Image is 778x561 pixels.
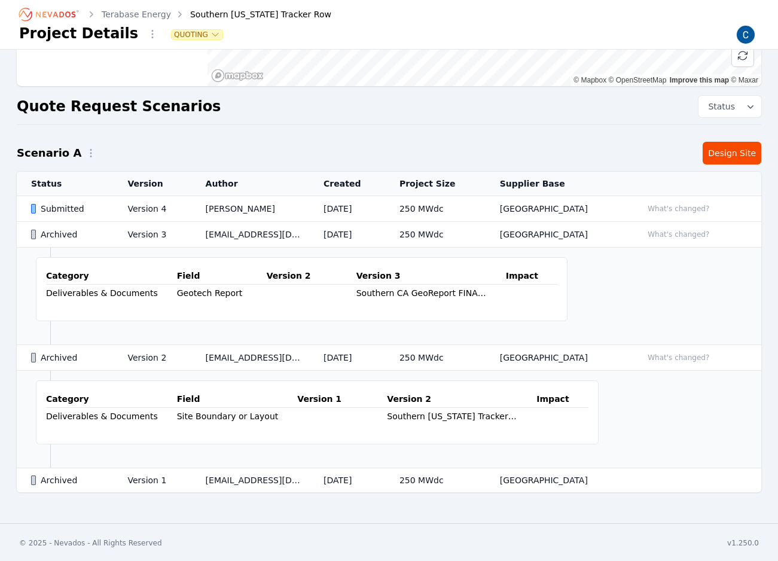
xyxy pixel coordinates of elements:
[191,222,309,248] td: [EMAIL_ADDRESS][DOMAIN_NAME]
[172,30,222,39] button: Quoting
[19,24,138,43] h1: Project Details
[19,5,331,24] nav: Breadcrumb
[703,100,735,112] span: Status
[506,267,557,285] th: Impact
[177,285,267,301] td: Geotech Report
[486,172,628,196] th: Supplier Base
[573,76,606,84] a: Mapbox
[191,172,309,196] th: Author
[191,468,309,493] td: [EMAIL_ADDRESS][DOMAIN_NAME]
[31,352,107,364] div: Archived
[385,196,486,222] td: 250 MWdc
[46,408,177,425] td: Deliverables & Documents
[486,468,628,493] td: [GEOGRAPHIC_DATA]
[267,267,356,285] th: Version 2
[113,345,191,371] td: Version 2
[727,538,759,548] div: v1.250.0
[113,468,191,493] td: Version 1
[17,145,81,161] h2: Scenario A
[31,203,107,215] div: Submitted
[385,345,486,371] td: 250 MWdc
[211,69,264,83] a: Mapbox homepage
[297,391,387,408] th: Version 1
[642,202,715,215] button: What's changed?
[46,285,177,302] td: Deliverables & Documents
[698,96,761,117] button: Status
[385,172,486,196] th: Project Size
[309,345,385,371] td: [DATE]
[113,196,191,222] td: Version 4
[356,287,487,299] div: Southern CA GeoReport FINAL Rev. [DATE] - redacted.docx (99.2 MB)
[46,391,177,408] th: Category
[309,468,385,493] td: [DATE]
[17,222,761,248] tr: ArchivedVersion 3[EMAIL_ADDRESS][DOMAIN_NAME][DATE]250 MWdc[GEOGRAPHIC_DATA]What's changed?
[385,468,486,493] td: 250 MWdc
[31,228,107,240] div: Archived
[113,222,191,248] td: Version 3
[309,172,385,196] th: Created
[486,222,628,248] td: [GEOGRAPHIC_DATA]
[177,391,298,408] th: Field
[113,172,191,196] th: Version
[309,196,385,222] td: [DATE]
[19,538,162,548] div: © 2025 - Nevados - All Rights Reserved
[309,222,385,248] td: [DATE]
[486,196,628,222] td: [GEOGRAPHIC_DATA]
[670,76,729,84] a: Improve this map
[177,267,267,285] th: Field
[387,410,517,422] div: Southern [US_STATE] Tracker Rows.dwg (1.8 MB)
[17,468,761,493] tr: ArchivedVersion 1[EMAIL_ADDRESS][DOMAIN_NAME][DATE]250 MWdc[GEOGRAPHIC_DATA]
[31,474,107,486] div: Archived
[17,172,113,196] th: Status
[17,97,221,116] h2: Quote Request Scenarios
[731,76,758,84] a: Maxar
[703,142,761,164] a: Design Site
[356,267,506,285] th: Version 3
[642,228,715,241] button: What's changed?
[102,8,171,20] a: Terabase Energy
[191,345,309,371] td: [EMAIL_ADDRESS][DOMAIN_NAME]
[191,196,309,222] td: [PERSON_NAME]
[387,391,536,408] th: Version 2
[46,267,177,285] th: Category
[177,408,298,425] td: Site Boundary or Layout
[536,391,588,408] th: Impact
[486,345,628,371] td: [GEOGRAPHIC_DATA]
[17,345,761,371] tr: ArchivedVersion 2[EMAIL_ADDRESS][DOMAIN_NAME][DATE]250 MWdc[GEOGRAPHIC_DATA]What's changed?
[385,222,486,248] td: 250 MWdc
[609,76,667,84] a: OpenStreetMap
[642,351,715,364] button: What's changed?
[17,196,761,222] tr: SubmittedVersion 4[PERSON_NAME][DATE]250 MWdc[GEOGRAPHIC_DATA]What's changed?
[736,25,755,44] img: Carmen Brooks
[173,8,331,20] div: Southern [US_STATE] Tracker Row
